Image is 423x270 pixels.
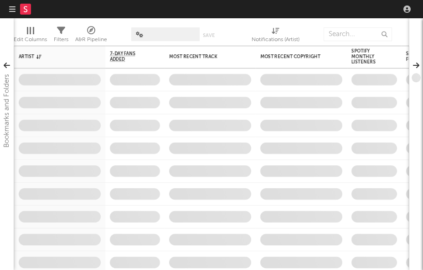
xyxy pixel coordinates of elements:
div: Spotify Monthly Listeners [351,48,383,65]
div: Edit Columns [14,23,47,49]
button: Save [203,33,215,38]
div: Notifications (Artist) [252,23,299,49]
div: Artist [19,54,87,59]
div: Filters [54,34,68,45]
div: Notifications (Artist) [252,34,299,45]
div: A&R Pipeline [75,23,107,49]
div: Filters [54,23,68,49]
input: Search... [324,27,392,41]
div: Bookmarks and Folders [1,74,12,148]
span: 7-Day Fans Added [110,51,146,62]
div: Most Recent Copyright [260,54,329,59]
div: Edit Columns [14,34,47,45]
div: A&R Pipeline [75,34,107,45]
div: Most Recent Track [169,54,237,59]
